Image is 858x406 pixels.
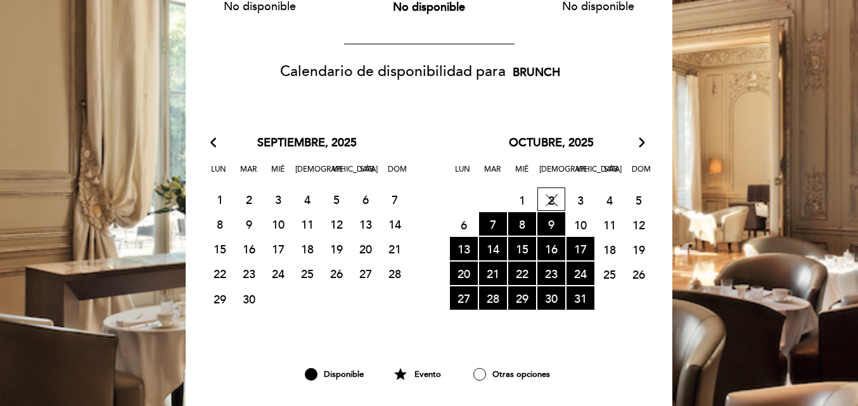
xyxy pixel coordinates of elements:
[286,364,381,385] div: Disponible
[450,163,475,186] span: Lun
[325,163,350,186] span: Vie
[236,163,261,186] span: Mar
[280,63,506,80] span: Calendario de disponibilidad para
[596,238,624,261] span: 18
[450,237,478,260] span: 13
[352,262,380,285] span: 27
[625,188,653,212] span: 5
[479,286,507,310] span: 28
[508,237,536,260] span: 15
[537,187,565,211] span: 2
[537,286,565,310] span: 30
[509,135,594,151] span: octubre, 2025
[206,287,234,310] span: 29
[206,163,231,186] span: Lun
[452,364,571,385] div: Otras opciones
[569,163,594,186] span: Vie
[235,237,263,260] span: 16
[567,213,594,236] span: 10
[266,163,291,186] span: Mié
[323,212,350,236] span: 12
[264,187,292,211] span: 3
[235,187,263,211] span: 2
[235,262,263,285] span: 23
[599,163,624,186] span: Sáb
[210,135,222,151] i: arrow_back_ios
[293,187,321,211] span: 4
[295,163,321,186] span: [DEMOGRAPHIC_DATA]
[323,237,350,260] span: 19
[257,135,357,151] span: septiembre, 2025
[479,262,507,285] span: 21
[323,187,350,211] span: 5
[508,262,536,285] span: 22
[355,163,380,186] span: Sáb
[264,212,292,236] span: 10
[450,286,478,310] span: 27
[567,286,594,310] span: 31
[381,187,409,211] span: 7
[479,212,507,236] span: 7
[393,364,408,385] i: star
[381,212,409,236] span: 14
[323,262,350,285] span: 26
[293,212,321,236] span: 11
[508,212,536,236] span: 8
[352,187,380,211] span: 6
[264,262,292,285] span: 24
[625,238,653,261] span: 19
[235,287,263,310] span: 30
[381,262,409,285] span: 28
[567,262,594,285] span: 24
[381,237,409,260] span: 21
[508,286,536,310] span: 29
[479,237,507,260] span: 14
[480,163,505,186] span: Mar
[206,187,234,211] span: 1
[352,212,380,236] span: 13
[567,188,594,212] span: 3
[596,213,624,236] span: 11
[293,237,321,260] span: 18
[450,262,478,285] span: 20
[352,237,380,260] span: 20
[508,188,536,212] span: 1
[206,262,234,285] span: 22
[381,364,452,385] div: Evento
[625,213,653,236] span: 12
[235,212,263,236] span: 9
[625,262,653,286] span: 26
[596,262,624,286] span: 25
[567,237,594,260] span: 17
[629,163,654,186] span: Dom
[537,212,565,236] span: 9
[537,262,565,285] span: 23
[206,237,234,260] span: 15
[450,213,478,236] span: 6
[206,212,234,236] span: 8
[539,163,565,186] span: [DEMOGRAPHIC_DATA]
[537,237,565,260] span: 16
[264,237,292,260] span: 17
[596,188,624,212] span: 4
[293,262,321,285] span: 25
[385,163,410,186] span: Dom
[509,163,535,186] span: Mié
[636,135,648,151] i: arrow_forward_ios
